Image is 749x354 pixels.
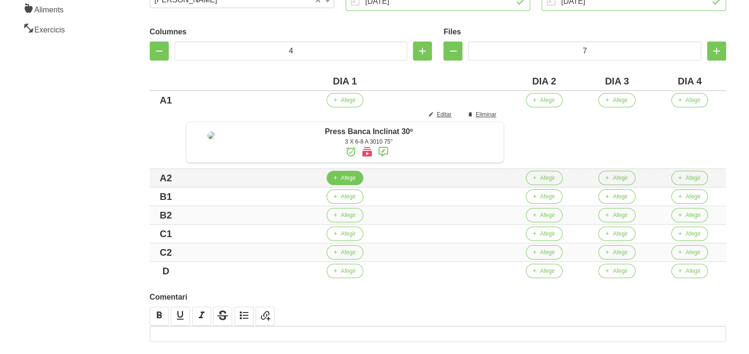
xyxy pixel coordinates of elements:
button: Afegir [598,227,635,241]
span: Afegir [341,211,356,219]
span: Afegir [540,267,555,275]
span: Afegir [613,229,627,238]
div: A1 [154,93,178,107]
div: C2 [154,245,178,260]
div: DIA 2 [512,74,577,88]
span: Afegir [540,96,555,104]
button: Afegir [671,227,708,241]
button: Afegir [327,208,363,222]
span: Afegir [613,267,627,275]
button: Afegir [671,171,708,185]
button: Afegir [671,189,708,204]
div: D [154,264,178,278]
button: Afegir [327,245,363,260]
button: Afegir [526,264,563,278]
span: Afegir [613,248,627,257]
div: C1 [154,227,178,241]
span: Press Banca Inclinat 30º [325,127,413,135]
span: Editar [437,110,451,119]
div: B1 [154,189,178,204]
span: Afegir [686,174,700,182]
button: Editar [422,107,459,122]
button: Afegir [598,264,635,278]
button: Afegir [526,93,563,107]
span: Afegir [540,174,555,182]
div: DIA 3 [585,74,650,88]
button: Afegir [526,227,563,241]
span: Afegir [341,229,356,238]
label: Columnes [150,26,432,38]
button: Afegir [526,171,563,185]
button: Eliminar [462,107,504,122]
button: Afegir [671,245,708,260]
div: DIA 4 [657,74,722,88]
span: Afegir [686,96,700,104]
span: Afegir [540,248,555,257]
button: Afegir [327,171,363,185]
span: Afegir [341,192,356,201]
img: 8ea60705-12ae-42e8-83e1-4ba62b1261d5%2Factivities%2F86146-press-banca-inclinat-png.png [207,132,215,139]
span: Afegir [341,248,356,257]
span: Eliminar [476,110,496,119]
span: Afegir [686,211,700,219]
label: Comentari [150,292,726,303]
button: Afegir [526,245,563,260]
span: Afegir [686,192,700,201]
a: Exercicis [17,19,98,39]
button: Afegir [598,245,635,260]
span: Afegir [540,211,555,219]
button: Afegir [526,208,563,222]
button: Afegir [327,227,363,241]
button: Afegir [327,189,363,204]
button: Afegir [327,93,363,107]
div: 3 X 6-8 A 3010 75" [239,137,499,146]
button: Afegir [671,264,708,278]
button: Afegir [598,93,635,107]
span: Afegir [686,267,700,275]
span: Afegir [686,248,700,257]
div: DIA 1 [186,74,504,88]
span: Afegir [341,174,356,182]
button: Afegir [598,171,635,185]
span: Afegir [613,192,627,201]
button: Afegir [671,93,708,107]
button: Afegir [526,189,563,204]
button: Afegir [327,264,363,278]
label: Files [443,26,726,38]
span: Afegir [686,229,700,238]
span: Afegir [540,192,555,201]
span: Afegir [341,267,356,275]
div: A2 [154,171,178,185]
span: Afegir [613,211,627,219]
button: Afegir [598,208,635,222]
button: Afegir [598,189,635,204]
div: B2 [154,208,178,222]
span: Afegir [540,229,555,238]
span: Afegir [613,96,627,104]
button: Afegir [671,208,708,222]
span: Afegir [613,174,627,182]
span: Afegir [341,96,356,104]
